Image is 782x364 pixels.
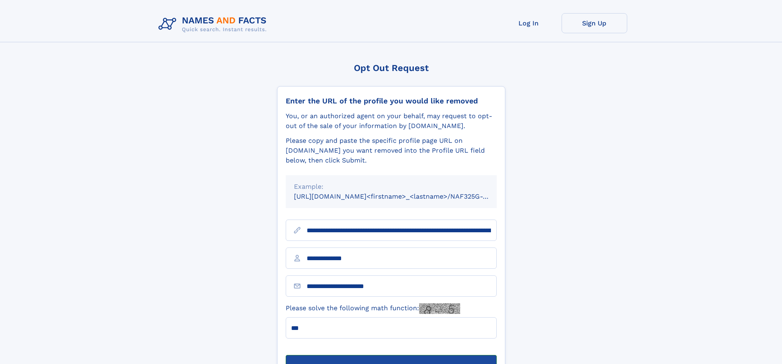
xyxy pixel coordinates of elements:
img: Logo Names and Facts [155,13,273,35]
div: Please copy and paste the specific profile page URL on [DOMAIN_NAME] you want removed into the Pr... [286,136,497,165]
a: Sign Up [562,13,627,33]
div: Enter the URL of the profile you would like removed [286,96,497,105]
small: [URL][DOMAIN_NAME]<firstname>_<lastname>/NAF325G-xxxxxxxx [294,192,512,200]
label: Please solve the following math function: [286,303,460,314]
a: Log In [496,13,562,33]
div: Example: [294,182,488,192]
div: You, or an authorized agent on your behalf, may request to opt-out of the sale of your informatio... [286,111,497,131]
div: Opt Out Request [277,63,505,73]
